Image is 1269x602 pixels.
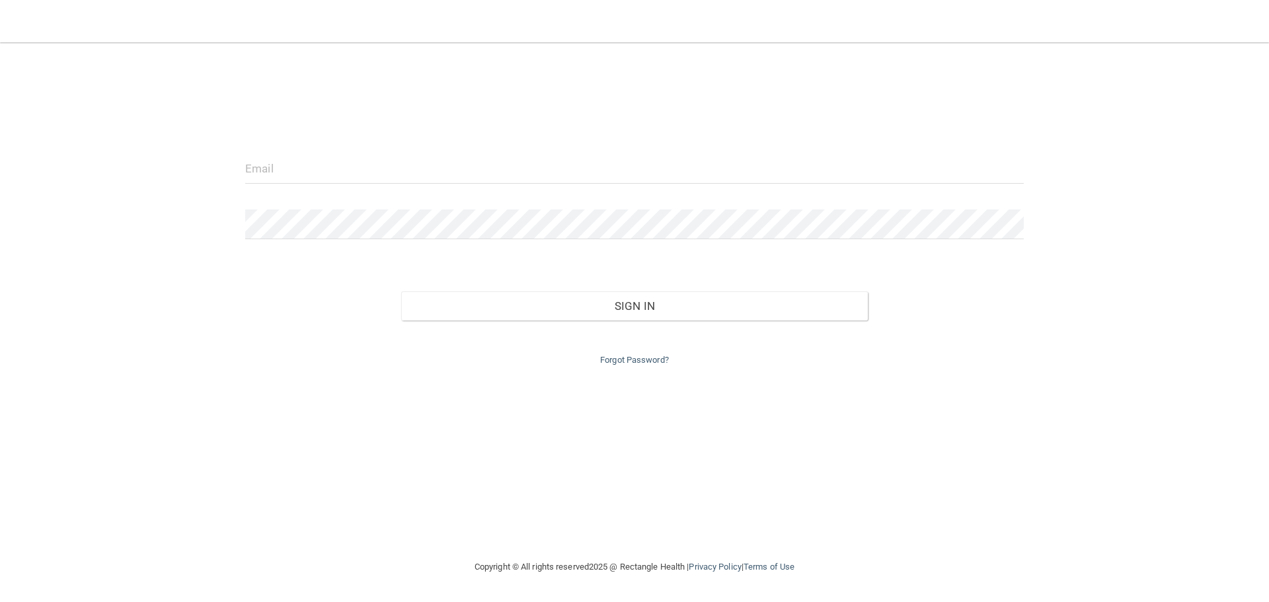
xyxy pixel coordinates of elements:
a: Privacy Policy [689,562,741,572]
a: Forgot Password? [600,355,669,365]
iframe: Drift Widget Chat Controller [1040,508,1253,561]
a: Terms of Use [744,562,794,572]
input: Email [245,154,1024,184]
div: Copyright © All rights reserved 2025 @ Rectangle Health | | [393,546,876,588]
button: Sign In [401,291,868,320]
